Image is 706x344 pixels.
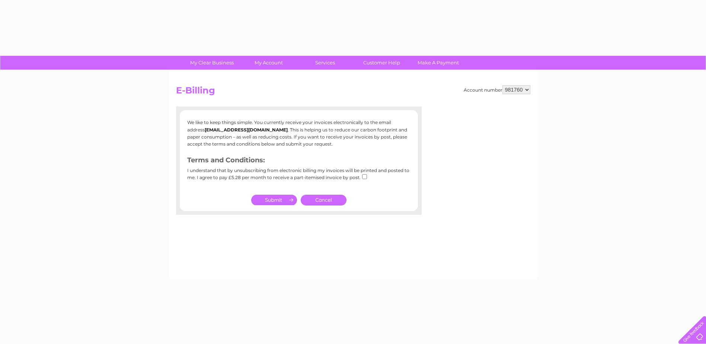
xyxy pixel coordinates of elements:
[464,85,530,94] div: Account number
[181,56,243,70] a: My Clear Business
[187,168,410,185] div: I understand that by unsubscribing from electronic billing my invoices will be printed and posted...
[238,56,299,70] a: My Account
[351,56,412,70] a: Customer Help
[187,155,410,168] h3: Terms and Conditions:
[176,85,530,99] h2: E-Billing
[251,195,297,205] input: Submit
[301,195,346,206] a: Cancel
[408,56,469,70] a: Make A Payment
[294,56,356,70] a: Services
[205,127,288,133] b: [EMAIL_ADDRESS][DOMAIN_NAME]
[187,119,410,147] p: We like to keep things simple. You currently receive your invoices electronically to the email ad...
